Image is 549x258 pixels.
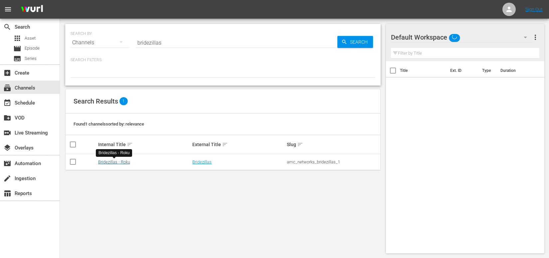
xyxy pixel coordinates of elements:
[127,141,133,147] span: sort
[391,28,534,47] div: Default Workspace
[3,189,11,197] span: Reports
[222,141,228,147] span: sort
[3,114,11,122] span: VOD
[3,84,11,92] span: Channels
[25,55,37,62] span: Series
[3,129,11,137] span: Live Streaming
[531,33,539,41] span: more_vert
[478,61,496,80] th: Type
[13,55,21,63] span: Series
[347,36,373,48] span: Search
[71,33,129,52] div: Channels
[25,45,40,52] span: Episode
[25,35,36,42] span: Asset
[74,97,118,105] span: Search Results
[446,61,478,80] th: Ext. ID
[3,23,11,31] span: Search
[400,61,447,80] th: Title
[71,57,375,63] p: Search Filters:
[3,144,11,152] span: Overlays
[98,159,130,164] a: Bridezillas - Roku
[192,159,212,164] a: Bridezillas
[3,99,11,107] span: Schedule
[287,159,379,164] div: amc_networks_bridezillas_1
[13,34,21,42] span: Asset
[13,45,21,53] span: Episode
[496,61,536,80] th: Duration
[98,140,191,148] div: Internal Title
[297,141,303,147] span: sort
[98,150,129,156] div: Bridezillas - Roku
[531,29,539,45] button: more_vert
[192,140,285,148] div: External Title
[287,140,379,148] div: Slug
[3,159,11,167] span: Automation
[4,5,12,13] span: menu
[16,2,48,17] img: ans4CAIJ8jUAAAAAAAAAAAAAAAAAAAAAAAAgQb4GAAAAAAAAAAAAAAAAAAAAAAAAJMjXAAAAAAAAAAAAAAAAAAAAAAAAgAT5G...
[74,122,144,127] span: Found 1 channels sorted by: relevance
[3,69,11,77] span: Create
[525,7,543,12] a: Sign Out
[337,36,373,48] button: Search
[3,174,11,182] span: Ingestion
[119,97,128,105] span: 1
